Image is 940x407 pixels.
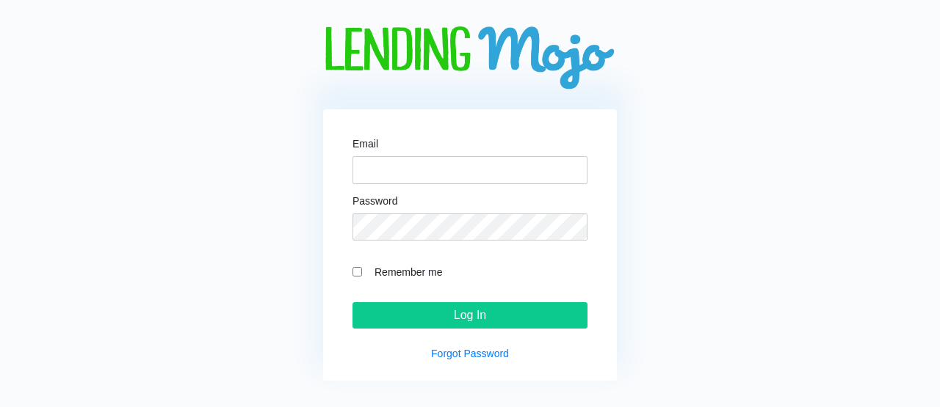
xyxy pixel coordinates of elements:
a: Forgot Password [431,348,509,359]
img: logo-big.png [323,26,617,92]
input: Log In [352,302,587,329]
label: Email [352,139,378,149]
label: Remember me [367,263,587,280]
label: Password [352,196,397,206]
